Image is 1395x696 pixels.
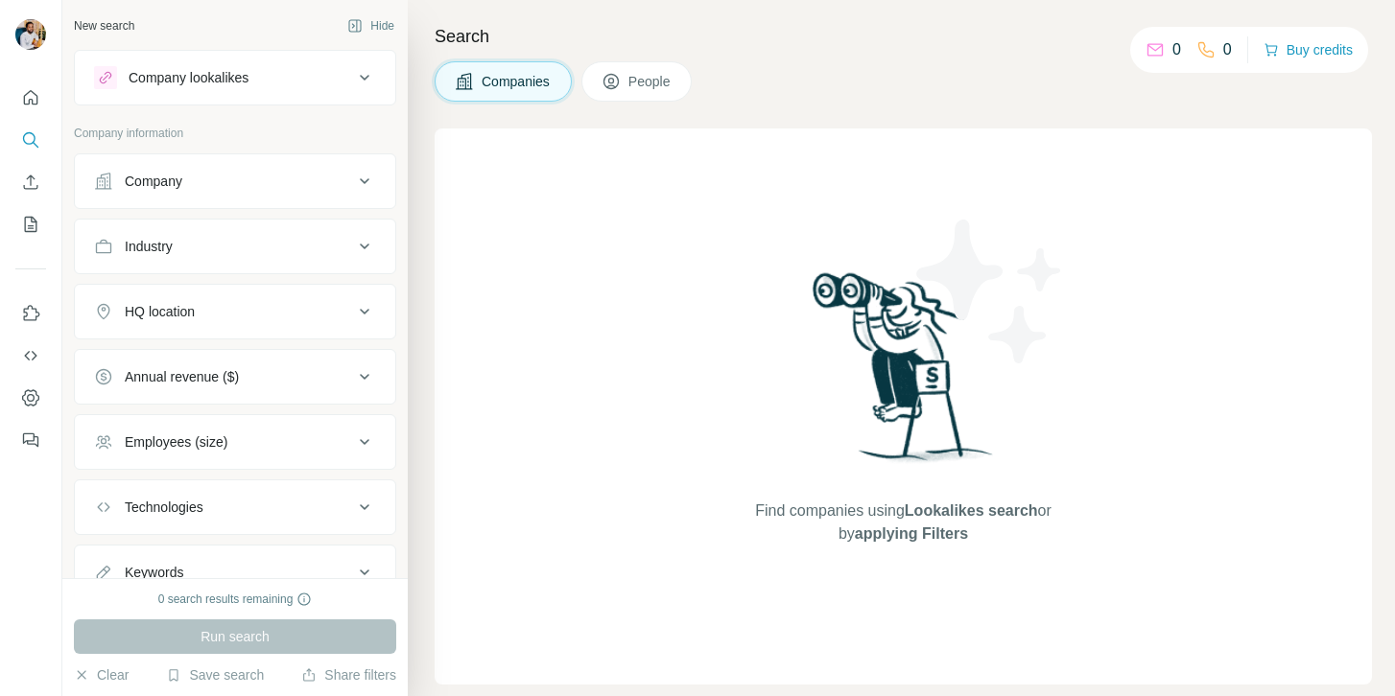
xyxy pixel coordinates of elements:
[75,55,395,101] button: Company lookalikes
[75,289,395,335] button: HQ location
[855,525,968,542] span: applying Filters
[158,591,313,608] div: 0 search results remaining
[75,158,395,204] button: Company
[125,172,182,191] div: Company
[75,549,395,595] button: Keywords
[804,267,1004,481] img: Surfe Illustration - Woman searching with binoculars
[75,354,395,400] button: Annual revenue ($)
[15,207,46,242] button: My lists
[15,19,46,50] img: Avatar
[125,302,195,321] div: HQ location
[75,484,395,530] button: Technologies
[15,381,46,415] button: Dashboard
[125,498,203,517] div: Technologies
[75,419,395,465] button: Employees (size)
[15,81,46,115] button: Quick start
[15,165,46,199] button: Enrich CSV
[125,367,239,386] div: Annual revenue ($)
[75,223,395,269] button: Industry
[129,68,248,87] div: Company lookalikes
[301,665,396,684] button: Share filters
[74,125,396,142] p: Company information
[1172,38,1181,61] p: 0
[435,23,1372,50] h4: Search
[15,338,46,373] button: Use Surfe API
[74,665,129,684] button: Clear
[15,123,46,157] button: Search
[15,296,46,331] button: Use Surfe on LinkedIn
[1264,36,1353,63] button: Buy credits
[628,72,673,91] span: People
[15,423,46,457] button: Feedback
[905,502,1038,519] span: Lookalikes search
[749,499,1056,545] span: Find companies using or by
[1223,38,1232,61] p: 0
[125,563,183,582] div: Keywords
[74,17,134,35] div: New search
[334,12,408,40] button: Hide
[904,205,1076,378] img: Surfe Illustration - Stars
[125,237,173,256] div: Industry
[166,665,264,684] button: Save search
[482,72,552,91] span: Companies
[125,432,227,452] div: Employees (size)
